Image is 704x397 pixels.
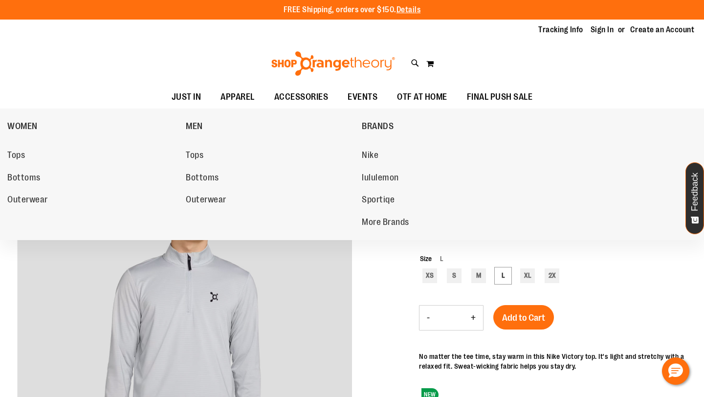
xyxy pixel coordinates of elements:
[591,24,614,35] a: Sign In
[422,268,437,283] div: XS
[172,86,201,108] span: JUST IN
[7,113,181,139] a: WOMEN
[7,195,48,207] span: Outerwear
[496,268,510,283] div: L
[397,86,447,108] span: OTF AT HOME
[387,86,457,109] a: OTF AT HOME
[7,173,41,185] span: Bottoms
[7,121,38,133] span: WOMEN
[432,255,443,263] span: L
[186,195,226,207] span: Outerwear
[186,150,203,162] span: Tops
[220,86,255,108] span: APPAREL
[420,255,432,263] span: Size
[362,113,535,139] a: BRANDS
[437,306,463,330] input: Product quantity
[463,306,483,330] button: Increase product quantity
[186,173,219,185] span: Bottoms
[630,24,695,35] a: Create an Account
[690,173,700,211] span: Feedback
[493,305,554,330] button: Add to Cart
[162,86,211,109] a: JUST IN
[538,24,583,35] a: Tracking Info
[419,352,687,371] div: No matter the tee time, stay warm in this Nike Victory top. It's light and stretchy with a relaxe...
[264,86,338,109] a: ACCESSORIES
[447,268,462,283] div: S
[362,150,378,162] span: Nike
[471,268,486,283] div: M
[284,4,421,16] p: FREE Shipping, orders over $150.
[545,268,559,283] div: 2X
[685,162,704,234] button: Feedback - Show survey
[270,51,396,76] img: Shop Orangetheory
[7,150,25,162] span: Tops
[662,357,689,385] button: Hello, have a question? Let’s chat.
[502,312,545,323] span: Add to Cart
[467,86,533,108] span: FINAL PUSH SALE
[186,113,357,139] a: MEN
[419,306,437,330] button: Decrease product quantity
[211,86,264,108] a: APPAREL
[457,86,543,109] a: FINAL PUSH SALE
[274,86,329,108] span: ACCESSORIES
[362,195,395,207] span: Sportiqe
[520,268,535,283] div: XL
[362,121,394,133] span: BRANDS
[186,121,203,133] span: MEN
[338,86,387,109] a: EVENTS
[396,5,421,14] a: Details
[348,86,377,108] span: EVENTS
[362,173,399,185] span: lululemon
[362,217,409,229] span: More Brands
